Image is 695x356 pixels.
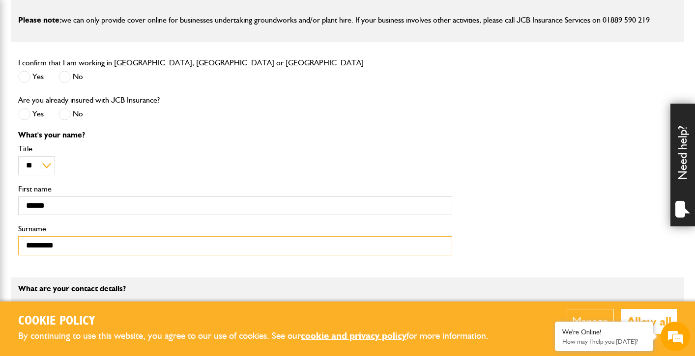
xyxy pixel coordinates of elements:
div: Minimize live chat window [161,5,185,28]
a: cookie and privacy policy [301,330,406,341]
p: By continuing to use this website, you agree to our use of cookies. See our for more information. [18,329,505,344]
div: We're Online! [562,328,646,336]
button: Allow all [621,309,677,334]
input: Enter your phone number [13,149,179,170]
label: Title [18,145,452,153]
em: Start Chat [134,279,178,293]
input: Enter your email address [13,120,179,141]
button: Manage [567,309,614,334]
p: we can only provide cover online for businesses undertaking groundworks and/or plant hire. If you... [18,14,677,27]
label: Yes [18,108,44,120]
label: Are you already insured with JCB Insurance? [18,96,160,104]
label: Yes [18,71,44,83]
label: I confirm that I am working in [GEOGRAPHIC_DATA], [GEOGRAPHIC_DATA] or [GEOGRAPHIC_DATA] [18,59,364,67]
label: Surname [18,225,452,233]
p: What's your name? [18,131,452,139]
input: Enter your last name [13,91,179,112]
p: How may I help you today? [562,338,646,345]
span: Please note: [18,15,61,25]
label: No [58,71,83,83]
div: Chat with us now [51,55,165,68]
img: d_20077148190_company_1631870298795_20077148190 [17,55,41,68]
div: Need help? [670,104,695,226]
label: First name [18,185,452,193]
textarea: Type your message and hit 'Enter' [13,178,179,271]
h2: Cookie Policy [18,314,505,329]
p: What are your contact details? [18,285,452,293]
label: No [58,108,83,120]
